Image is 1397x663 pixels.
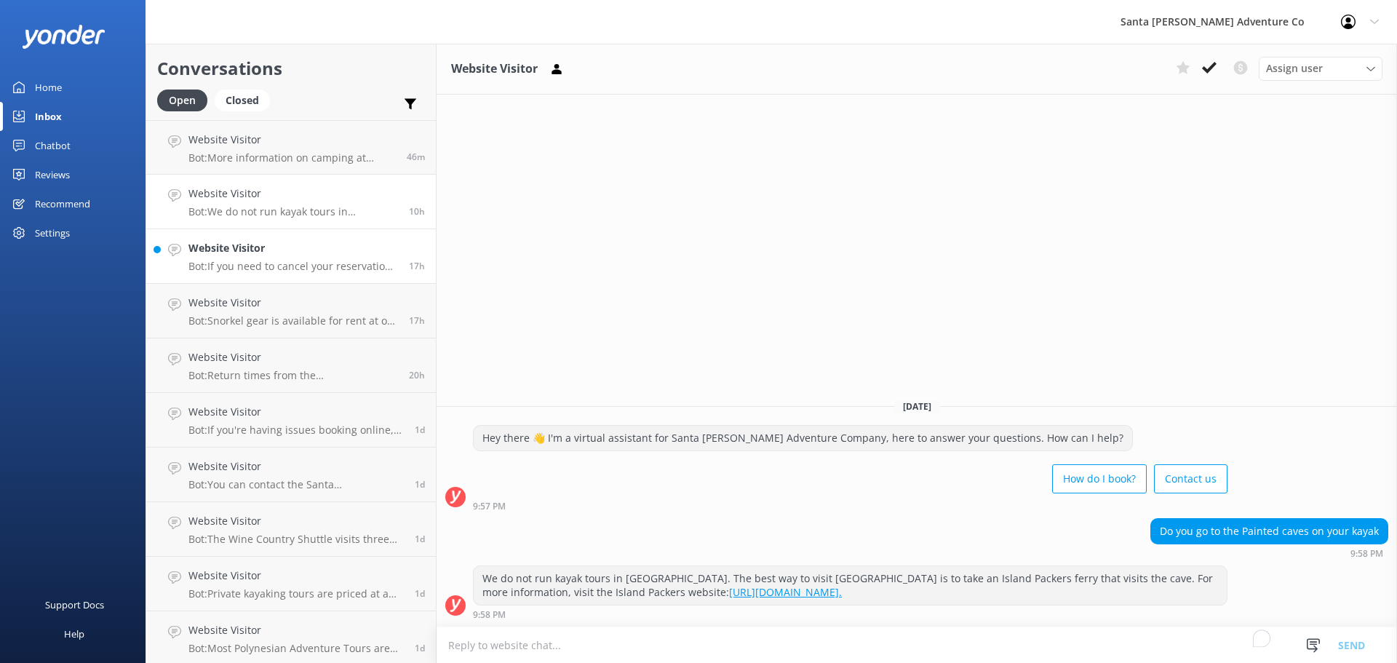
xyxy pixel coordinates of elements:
a: Website VisitorBot:The Wine Country Shuttle visits three wineries in [GEOGRAPHIC_DATA][PERSON_NAM... [146,502,436,557]
p: Bot: Return times from the [GEOGRAPHIC_DATA] by day. Generally, the ferry departs from the island... [188,369,398,382]
button: Contact us [1154,464,1227,493]
span: Sep 19 2025 09:58pm (UTC -07:00) America/Tijuana [409,205,425,218]
span: Sep 19 2025 02:48pm (UTC -07:00) America/Tijuana [409,260,425,272]
h4: Website Visitor [188,240,398,256]
a: Website VisitorBot:You can contact the Santa [PERSON_NAME] Adventure Co. team at [PHONE_NUMBER], ... [146,448,436,502]
div: Sep 19 2025 09:58pm (UTC -07:00) America/Tijuana [1150,548,1388,558]
strong: 9:57 PM [473,502,506,511]
div: Help [64,619,84,648]
div: Hey there 👋 I'm a virtual assistant for Santa [PERSON_NAME] Adventure Company, here to answer you... [474,426,1132,450]
h4: Website Visitor [188,295,398,311]
h3: Website Visitor [451,60,538,79]
span: Sep 18 2025 03:03pm (UTC -07:00) America/Tijuana [415,587,425,600]
span: Sep 19 2025 11:34am (UTC -07:00) America/Tijuana [409,369,425,381]
span: Sep 18 2025 05:59pm (UTC -07:00) America/Tijuana [415,478,425,491]
a: Open [157,92,215,108]
div: Settings [35,218,70,247]
span: Sep 18 2025 10:37am (UTC -07:00) America/Tijuana [415,642,425,654]
div: Recommend [35,189,90,218]
p: Bot: We do not run kayak tours in [GEOGRAPHIC_DATA]. The best way to visit [GEOGRAPHIC_DATA] is t... [188,205,398,218]
p: Bot: You can contact the Santa [PERSON_NAME] Adventure Co. team at [PHONE_NUMBER], or by emailing... [188,478,404,491]
p: Bot: If you need to cancel your reservation, please contact the Santa [PERSON_NAME] Adventure Co.... [188,260,398,273]
p: Bot: Private kayaking tours are priced at a flat rate for the group, not per person, up to the ma... [188,587,404,600]
span: Assign user [1266,60,1323,76]
div: Home [35,73,62,102]
div: Do you go to the Painted caves on your kayak [1151,519,1388,544]
img: yonder-white-logo.png [22,25,106,49]
a: Website VisitorBot:Snorkel gear is available for rent at our island storefront and does not need ... [146,284,436,338]
div: Open [157,90,207,111]
p: Bot: More information on camping at [GEOGRAPHIC_DATA][PERSON_NAME] is available at [URL][DOMAIN_N... [188,151,396,164]
div: Sep 19 2025 09:58pm (UTC -07:00) America/Tijuana [473,609,1227,619]
a: Website VisitorBot:If you're having issues booking online, please contact the Santa [PERSON_NAME]... [146,393,436,448]
div: We do not run kayak tours in [GEOGRAPHIC_DATA]. The best way to visit [GEOGRAPHIC_DATA] is to tak... [474,566,1227,605]
span: Sep 19 2025 02:21pm (UTC -07:00) America/Tijuana [409,314,425,327]
h4: Website Visitor [188,513,404,529]
h2: Conversations [157,55,425,82]
h4: Website Visitor [188,349,398,365]
h4: Website Visitor [188,186,398,202]
p: Bot: Most Polynesian Adventure Tours are designed to be comfortable, even for those expecting, an... [188,642,404,655]
strong: 9:58 PM [473,611,506,619]
p: Bot: The Wine Country Shuttle visits three wineries in [GEOGRAPHIC_DATA][PERSON_NAME] Wine Countr... [188,533,404,546]
h4: Website Visitor [188,458,404,475]
textarea: To enrich screen reader interactions, please activate Accessibility in Grammarly extension settings [437,627,1397,663]
h4: Website Visitor [188,622,404,638]
h4: Website Visitor [188,568,404,584]
a: Closed [215,92,277,108]
span: Sep 20 2025 07:15am (UTC -07:00) America/Tijuana [407,151,425,163]
a: Website VisitorBot:Return times from the [GEOGRAPHIC_DATA] by day. Generally, the ferry departs f... [146,338,436,393]
div: Reviews [35,160,70,189]
div: Inbox [35,102,62,131]
a: [URL][DOMAIN_NAME]. [729,585,842,599]
span: Sep 18 2025 04:23pm (UTC -07:00) America/Tijuana [415,533,425,545]
span: Sep 18 2025 08:35pm (UTC -07:00) America/Tijuana [415,424,425,436]
strong: 9:58 PM [1350,549,1383,558]
p: Bot: If you're having issues booking online, please contact the Santa [PERSON_NAME] Adventure Co.... [188,424,404,437]
div: Assign User [1259,57,1382,80]
div: Chatbot [35,131,71,160]
p: Bot: Snorkel gear is available for rent at our island storefront and does not need to be reserved... [188,314,398,327]
h4: Website Visitor [188,404,404,420]
div: Closed [215,90,270,111]
button: How do I book? [1052,464,1147,493]
a: Website VisitorBot:If you need to cancel your reservation, please contact the Santa [PERSON_NAME]... [146,229,436,284]
a: Website VisitorBot:We do not run kayak tours in [GEOGRAPHIC_DATA]. The best way to visit [GEOGRAP... [146,175,436,229]
span: [DATE] [894,400,940,413]
a: Website VisitorBot:More information on camping at [GEOGRAPHIC_DATA][PERSON_NAME] is available at ... [146,120,436,175]
div: Support Docs [45,590,104,619]
a: Website VisitorBot:Private kayaking tours are priced at a flat rate for the group, not per person... [146,557,436,611]
div: Sep 19 2025 09:57pm (UTC -07:00) America/Tijuana [473,501,1227,511]
h4: Website Visitor [188,132,396,148]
